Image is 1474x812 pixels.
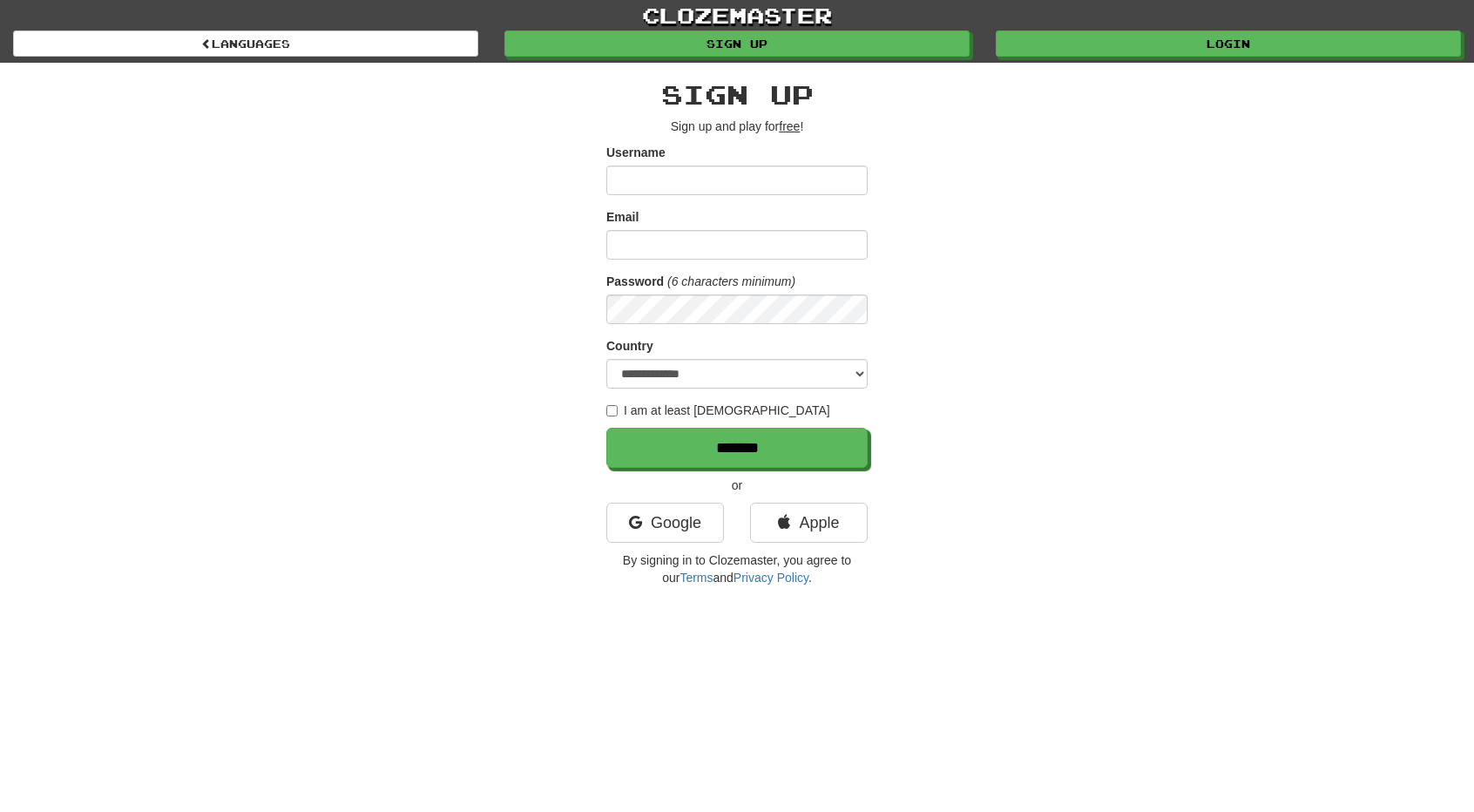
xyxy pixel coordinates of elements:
a: Privacy Policy [734,571,808,585]
a: Apple [750,503,868,543]
h2: Sign up [606,80,868,109]
label: Username [606,144,666,161]
a: Login [996,30,1461,57]
label: Password [606,273,664,290]
a: Sign up [504,30,970,57]
input: I am at least [DEMOGRAPHIC_DATA] [606,405,618,416]
em: (6 characters minimum) [667,274,795,288]
p: Sign up and play for ! [606,118,868,135]
p: By signing in to Clozemaster, you agree to our and . [606,551,868,586]
u: free [779,119,800,133]
a: Google [606,503,724,543]
label: Email [606,208,639,226]
label: I am at least [DEMOGRAPHIC_DATA] [606,402,830,419]
label: Country [606,337,653,355]
p: or [606,477,868,494]
a: Terms [680,571,713,585]
a: Languages [13,30,478,57]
